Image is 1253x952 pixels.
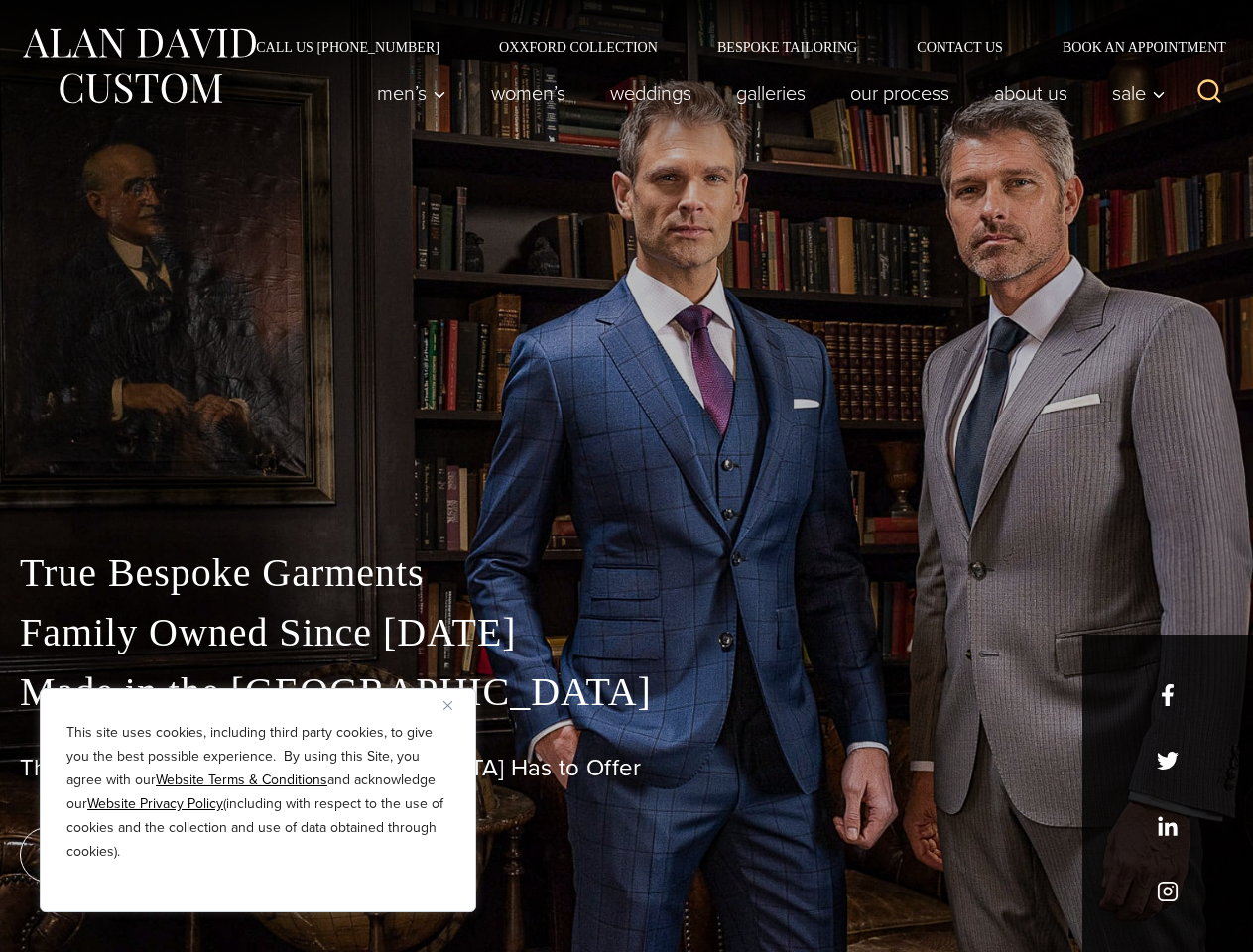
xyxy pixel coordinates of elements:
a: Bespoke Tailoring [688,40,887,54]
a: About Us [972,73,1090,113]
a: Our Process [828,73,972,113]
a: Oxxford Collection [469,40,688,54]
p: True Bespoke Garments Family Owned Since [DATE] Made in the [GEOGRAPHIC_DATA] [20,543,1233,722]
button: View Search Form [1186,69,1233,117]
h1: The Best Custom Suits [GEOGRAPHIC_DATA] Has to Offer [20,754,1233,782]
button: Close [443,693,467,717]
span: Men’s [377,83,446,103]
a: Call Us [PHONE_NUMBER] [226,40,469,54]
p: This site uses cookies, including third party cookies, to give you the best possible experience. ... [66,721,449,864]
a: Website Terms & Conditions [156,770,327,790]
a: Book an Appointment [1033,40,1233,54]
a: Website Privacy Policy [87,793,223,814]
nav: Secondary Navigation [226,40,1233,54]
img: Alan David Custom [20,22,258,110]
a: book an appointment [20,827,298,883]
a: Contact Us [887,40,1033,54]
nav: Primary Navigation [355,73,1177,113]
a: Galleries [714,73,828,113]
a: weddings [588,73,714,113]
a: Women’s [469,73,588,113]
span: Sale [1112,83,1166,103]
img: Close [443,701,452,710]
